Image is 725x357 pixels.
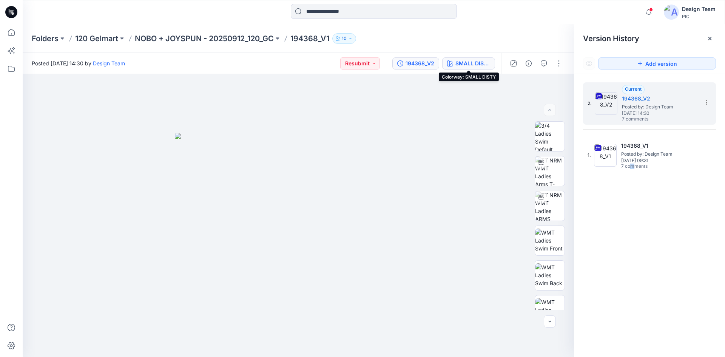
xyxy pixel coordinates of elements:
[622,116,675,122] span: 7 comments
[290,33,329,44] p: 194368_V1
[595,92,617,115] img: 194368_V2
[535,122,565,151] img: 3/4 Ladies Swim Default
[32,59,125,67] span: Posted [DATE] 14:30 by
[135,33,274,44] a: NOBO + JOYSPUN - 20250912_120_GC
[332,33,356,44] button: 10
[622,111,697,116] span: [DATE] 14:30
[625,86,642,92] span: Current
[682,5,716,14] div: Design Team
[535,298,565,322] img: WMT Ladies Swim Left
[442,57,495,70] button: SMALL DISTY
[455,59,490,68] div: SMALL DISTY
[75,33,118,44] a: 120 Gelmart
[392,57,439,70] button: 194368_V2
[588,152,591,159] span: 1.
[621,141,697,150] h5: 194368_V1
[32,33,59,44] a: Folders
[342,34,347,43] p: 10
[588,100,592,107] span: 2.
[406,59,434,68] div: 194368_V2
[93,60,125,66] a: Design Team
[664,5,679,20] img: avatar
[535,191,565,221] img: TT NRM WMT Ladies ARMS DOWN
[707,36,713,42] button: Close
[583,57,595,70] button: Show Hidden Versions
[535,156,565,186] img: TT NRM WMT Ladies Arms T-POSE
[523,57,535,70] button: Details
[682,14,716,19] div: PIC
[621,150,697,158] span: Posted by: Design Team
[535,263,565,287] img: WMT Ladies Swim Back
[621,158,697,163] span: [DATE] 09:31
[622,103,697,111] span: Posted by: Design Team
[622,94,697,103] h5: 194368_V2
[621,164,674,170] span: 7 comments
[535,229,565,252] img: WMT Ladies Swim Front
[598,57,716,70] button: Add version
[583,34,639,43] span: Version History
[594,144,617,167] img: 194368_V1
